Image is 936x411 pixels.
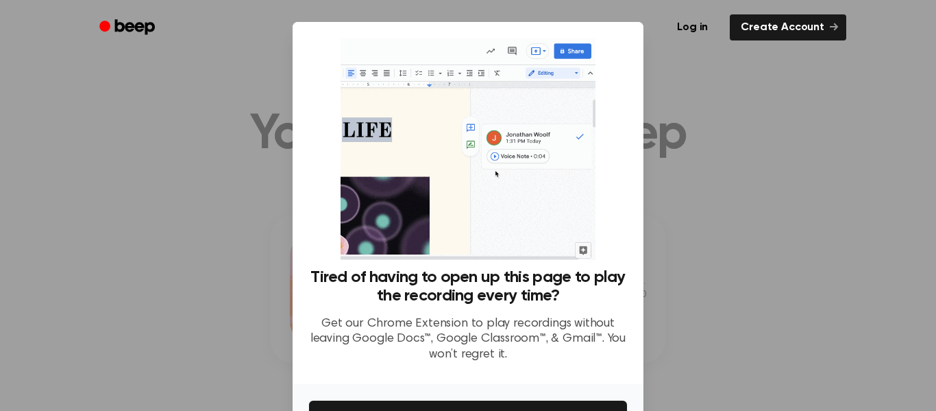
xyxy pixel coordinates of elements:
[663,12,722,43] a: Log in
[730,14,846,40] a: Create Account
[309,268,627,305] h3: Tired of having to open up this page to play the recording every time?
[309,316,627,363] p: Get our Chrome Extension to play recordings without leaving Google Docs™, Google Classroom™, & Gm...
[90,14,167,41] a: Beep
[341,38,595,260] img: Beep extension in action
